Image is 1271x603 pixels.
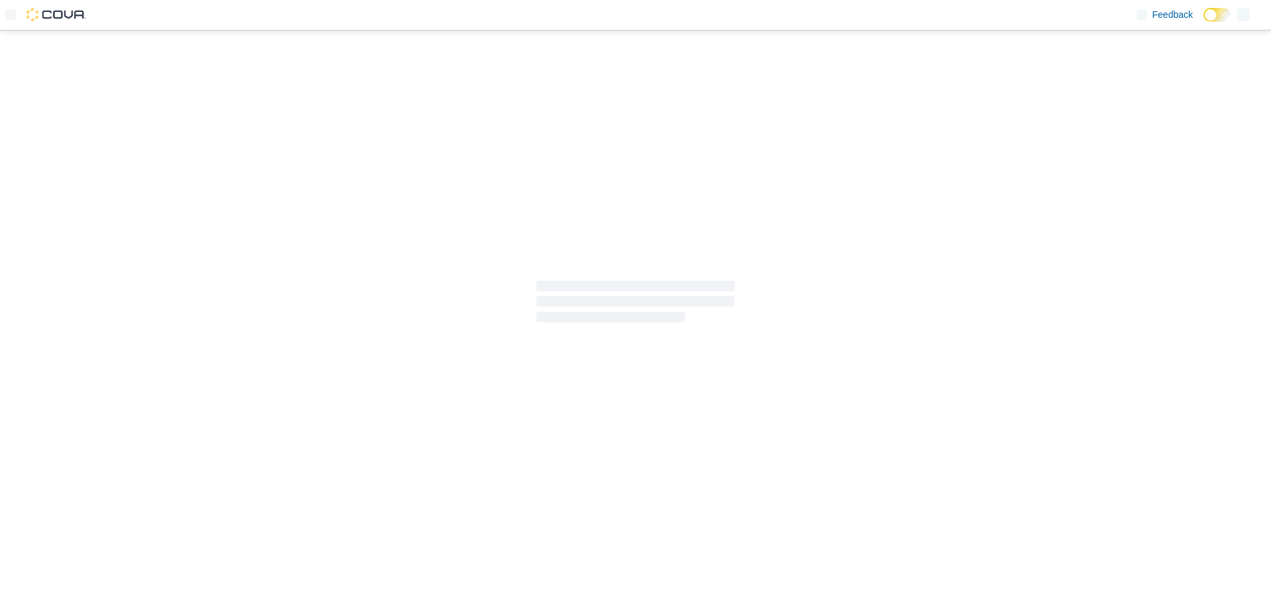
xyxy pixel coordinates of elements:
span: Loading [536,283,735,326]
a: Feedback [1131,1,1198,28]
span: Feedback [1153,8,1193,21]
img: Cova [26,8,86,21]
input: Dark Mode [1203,8,1231,22]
